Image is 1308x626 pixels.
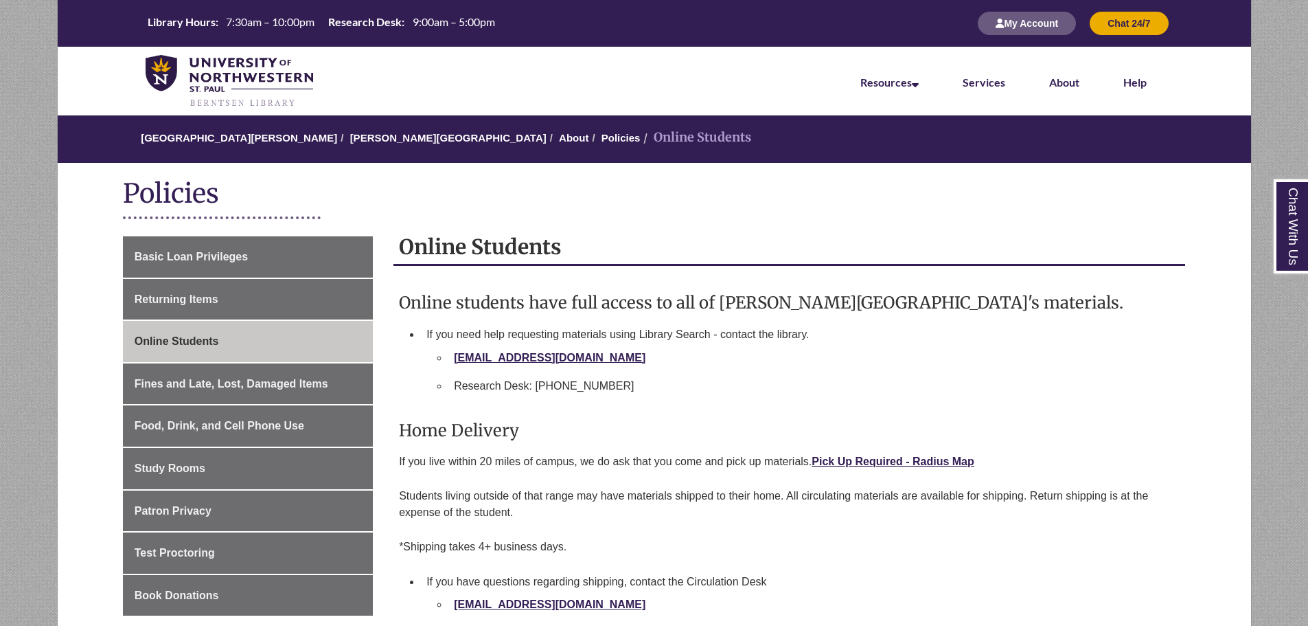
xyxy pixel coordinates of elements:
a: Basic Loan Privileges [123,236,373,278]
h3: Home Delivery [399,420,1180,441]
a: Book Donations [123,575,373,616]
div: Guide Page Menu [123,236,373,616]
a: Services [963,76,1005,89]
button: Chat 24/7 [1090,12,1168,35]
a: Fines and Late, Lost, Damaged Items [123,364,373,405]
li: Online Students [640,128,751,148]
a: My Account [978,17,1076,29]
li: Research Desk: [PHONE_NUMBER] [448,372,1174,401]
a: Hours Today [142,14,501,33]
a: [EMAIL_ADDRESS][DOMAIN_NAME] [454,352,645,364]
span: Food, Drink, and Cell Phone Use [135,420,304,432]
table: Hours Today [142,14,501,32]
a: About [559,132,588,144]
a: Online Students [123,321,373,362]
span: Test Proctoring [135,547,215,559]
span: 9:00am – 5:00pm [413,15,495,28]
a: Patron Privacy [123,491,373,532]
a: Resources [860,76,919,89]
img: UNWSP Library Logo [146,55,314,109]
span: Book Donations [135,590,219,601]
a: Policies [601,132,641,144]
a: [GEOGRAPHIC_DATA][PERSON_NAME] [141,132,337,144]
h2: Online Students [393,230,1185,266]
a: [PERSON_NAME][GEOGRAPHIC_DATA] [350,132,547,144]
th: Research Desk: [323,14,406,30]
a: Pick Up Required - Radius Map [812,456,974,467]
h1: Policies [123,177,1186,213]
a: [EMAIL_ADDRESS][DOMAIN_NAME] [454,599,645,610]
a: Help [1123,76,1147,89]
a: Study Rooms [123,448,373,489]
span: Study Rooms [135,462,205,474]
p: If you live within 20 miles of campus, we do ask that you come and pick up materials. [399,448,1180,476]
button: My Account [978,12,1076,35]
th: Library Hours: [142,14,220,30]
a: About [1049,76,1079,89]
span: Patron Privacy [135,505,211,517]
span: Online Students [135,335,219,347]
h3: Online students have full access to all of [PERSON_NAME][GEOGRAPHIC_DATA]'s materials. [399,292,1180,313]
span: Returning Items [135,293,218,305]
a: Test Proctoring [123,533,373,574]
a: Food, Drink, and Cell Phone Use [123,405,373,447]
a: Chat 24/7 [1090,17,1168,29]
a: Returning Items [123,279,373,320]
p: Students living outside of that range may have materials shipped to their home. All circulating m... [399,482,1180,526]
li: If you need help requesting materials using Library Search - contact the library. [421,320,1180,406]
span: Fines and Late, Lost, Damaged Items [135,378,328,390]
p: *Shipping takes 4+ business days. [399,533,1180,561]
span: 7:30am – 10:00pm [226,15,314,28]
span: Basic Loan Privileges [135,251,248,262]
